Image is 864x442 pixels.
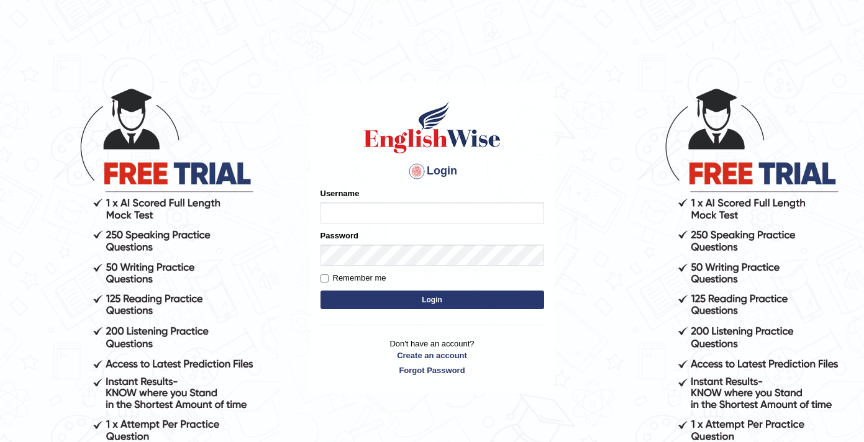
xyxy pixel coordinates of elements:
[321,364,544,376] a: Forgot Password
[321,161,544,181] h4: Login
[321,350,544,361] a: Create an account
[321,187,360,199] label: Username
[321,274,329,282] input: Remember me
[321,291,544,309] button: Login
[321,272,386,284] label: Remember me
[362,99,503,155] img: Logo of English Wise sign in for intelligent practice with AI
[321,230,358,241] label: Password
[321,338,544,376] p: Don't have an account?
